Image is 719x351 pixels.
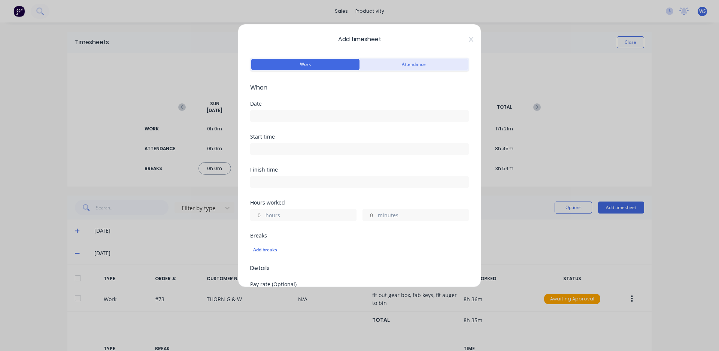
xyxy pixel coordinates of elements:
[251,209,264,221] input: 0
[250,35,469,44] span: Add timesheet
[250,83,469,92] span: When
[250,101,469,106] div: Date
[250,200,469,205] div: Hours worked
[251,59,359,70] button: Work
[250,233,469,238] div: Breaks
[250,134,469,139] div: Start time
[253,245,466,255] div: Add breaks
[250,282,469,287] div: Pay rate (Optional)
[378,211,468,221] label: minutes
[359,59,468,70] button: Attendance
[250,167,469,172] div: Finish time
[266,211,356,221] label: hours
[250,264,469,273] span: Details
[363,209,376,221] input: 0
